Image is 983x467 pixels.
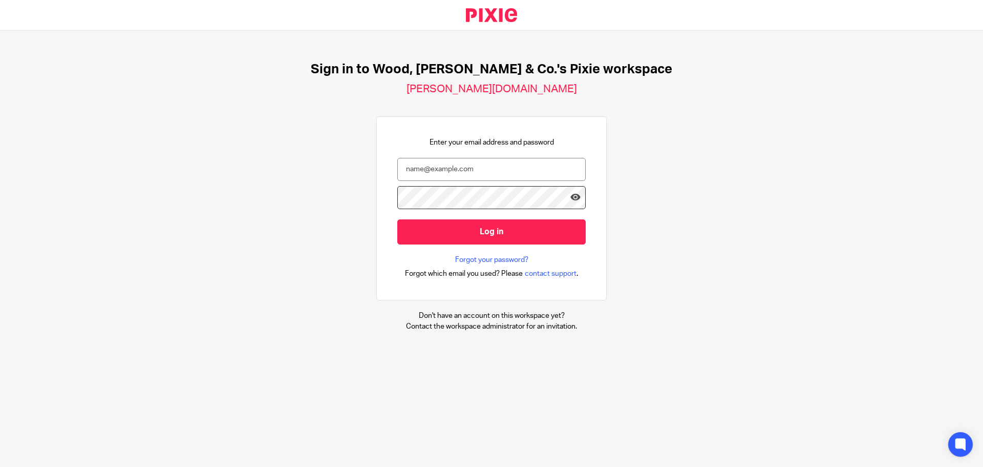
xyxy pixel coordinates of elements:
[430,137,554,148] p: Enter your email address and password
[311,62,672,77] h1: Sign in to Wood, [PERSON_NAME] & Co.'s Pixie workspace
[405,269,523,279] span: Forgot which email you used? Please
[406,321,577,332] p: Contact the workspace administrator for an invitation.
[405,268,579,279] div: .
[455,255,528,265] a: Forgot your password?
[406,311,577,321] p: Don't have an account on this workspace yet?
[397,158,586,181] input: name@example.com
[397,219,586,245] input: Log in
[407,83,577,96] h2: [PERSON_NAME][DOMAIN_NAME]
[525,269,576,279] span: contact support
